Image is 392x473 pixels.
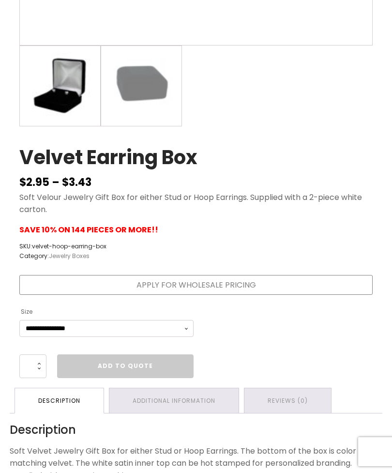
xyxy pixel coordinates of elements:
[19,175,49,190] bdi: 2.95
[32,242,106,250] span: velvet-hoop-earring-box
[62,175,91,190] bdi: 3.43
[49,252,90,260] a: Jewelry Boxes
[10,423,382,437] h2: Description
[62,175,69,190] span: $
[19,251,106,260] span: Category:
[19,175,26,190] span: $
[21,304,32,320] label: Size
[244,388,331,413] a: Reviews (0)
[19,191,373,216] p: Soft Velour Jewelry Gift Box for either Stud or Hoop Earrings. Supplied with a 2-piece white carton.
[19,354,46,378] input: Product quantity
[101,46,181,126] img: Medium size velvet Jewelry Presentation Box - closed.
[19,242,106,251] span: SKU:
[20,46,100,126] img: Black velvet jewelry presentation box for either hoop or stud earrings. The inside bottom of the ...
[52,175,60,190] span: –
[57,354,194,378] a: Add to Quote
[19,275,373,295] a: Apply for Wholesale Pricing
[19,224,158,235] strong: SAVE 10% ON 144 PIECES OR MORE!!
[15,388,104,413] a: Description
[19,146,197,174] h1: Velvet Earring Box
[109,388,239,413] a: Additional information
